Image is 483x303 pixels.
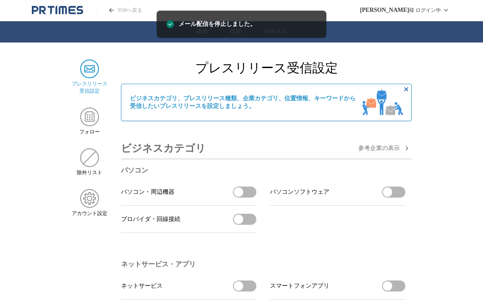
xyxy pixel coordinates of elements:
[71,148,107,176] a: 除外リスト除外リスト
[71,59,107,95] a: プレスリリース 受信設定プレスリリース 受信設定
[121,138,206,159] h3: ビジネスカテゴリ
[71,189,107,217] a: アカウント設定アカウント設定
[121,215,180,223] span: プロバイダ・回線接続
[32,5,83,15] a: PR TIMESのトップページはこちら
[80,108,99,126] img: フォロー
[80,59,99,78] img: プレスリリース 受信設定
[72,80,107,95] span: プレスリリース 受信設定
[358,144,400,152] span: 参考企業の 表示
[80,148,99,167] img: 除外リスト
[71,108,107,136] a: フォローフォロー
[270,282,329,290] span: スマートフォンアプリ
[358,143,412,153] button: 参考企業の表示
[121,59,412,77] h2: プレスリリース受信設定
[179,20,256,29] span: メール配信を停止しました。
[96,7,142,14] a: PR TIMESのトップページはこちら
[72,210,107,217] span: アカウント設定
[130,95,356,110] span: ビジネスカテゴリ、プレスリリース種類、企業カテゴリ、位置情報、キーワードから 受信したいプレスリリースを設定しましょう。
[80,189,99,208] img: アカウント設定
[79,128,100,136] span: フォロー
[121,166,405,175] h3: パソコン
[401,84,411,94] button: 非表示にする
[121,282,163,290] span: ネットサービス
[270,188,329,196] span: パソコンソフトウェア
[121,260,405,269] h3: ネットサービス・アプリ
[121,188,174,196] span: パソコン・周辺機器
[360,7,409,14] span: [PERSON_NAME]
[77,169,102,176] span: 除外リスト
